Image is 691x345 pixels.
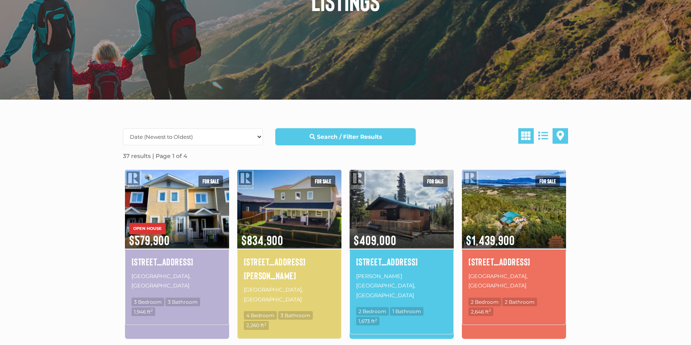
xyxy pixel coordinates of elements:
[356,255,447,269] a: [STREET_ADDRESS]
[468,255,559,269] a: [STREET_ADDRESS]
[132,307,155,316] span: 1,946 ft
[244,255,335,282] a: [STREET_ADDRESS][PERSON_NAME]
[132,298,164,306] span: 3 Bedroom
[237,168,341,249] img: 208 LUELLA LANE, Whitehorse, Yukon
[125,222,229,249] span: $579,900
[317,133,381,140] strong: Search / Filter Results
[350,222,454,249] span: $409,000
[129,223,166,234] span: OPEN HOUSE
[278,311,313,320] span: 3 Bathroom
[165,298,200,306] span: 3 Bathroom
[123,152,187,160] strong: 37 results | Page 1 of 4
[535,176,560,187] span: For sale
[151,308,153,312] sup: 2
[244,321,269,329] span: 2,260 ft
[125,168,229,249] img: 37 SKOOKUM DRIVE, Whitehorse, Yukon
[356,271,447,301] p: [PERSON_NAME][GEOGRAPHIC_DATA], [GEOGRAPHIC_DATA]
[390,307,424,316] span: 1 Bathroom
[356,317,379,325] span: 1,673 ft
[502,298,537,306] span: 2 Bathroom
[423,176,448,187] span: For sale
[311,176,335,187] span: For sale
[198,176,223,187] span: For sale
[489,308,491,312] sup: 2
[462,168,566,249] img: 1745 NORTH KLONDIKE HIGHWAY, Whitehorse North, Yukon
[264,322,266,326] sup: 2
[244,284,335,305] p: [GEOGRAPHIC_DATA], [GEOGRAPHIC_DATA]
[468,271,559,292] p: [GEOGRAPHIC_DATA], [GEOGRAPHIC_DATA]
[468,307,493,316] span: 2,646 ft
[462,222,566,249] span: $1,439,900
[356,307,389,316] span: 2 Bedroom
[350,168,454,249] img: 119 ALSEK CRESCENT, Haines Junction, Yukon
[375,318,377,322] sup: 2
[275,128,415,145] a: Search / Filter Results
[132,271,223,292] p: [GEOGRAPHIC_DATA], [GEOGRAPHIC_DATA]
[132,255,223,269] a: [STREET_ADDRESS]
[244,311,277,320] span: 4 Bedroom
[237,222,341,249] span: $834,900
[468,298,501,306] span: 2 Bedroom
